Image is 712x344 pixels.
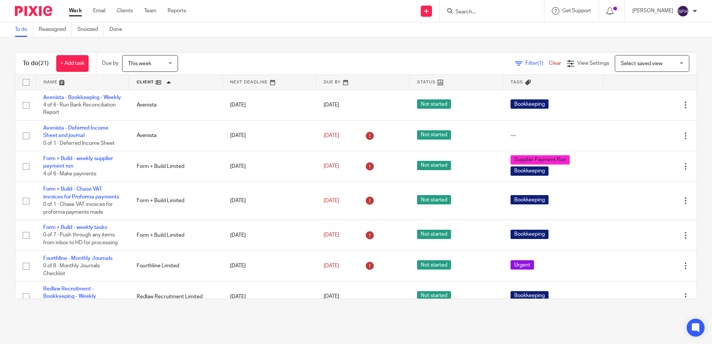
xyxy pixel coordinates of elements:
[417,230,451,239] span: Not started
[43,125,108,138] a: Avenista - Deferred Income Sheet and journal
[455,9,522,16] input: Search
[223,182,316,220] td: [DATE]
[43,256,112,261] a: Fourthline - Monthly Journals
[417,161,451,170] span: Not started
[129,251,223,281] td: Fourthline Limited
[43,95,121,100] a: Avenista - Bookkeeping - Weekly
[621,61,662,66] span: Select saved view
[223,120,316,151] td: [DATE]
[537,61,543,66] span: (1)
[38,60,49,66] span: (21)
[223,251,316,281] td: [DATE]
[417,291,451,300] span: Not started
[43,102,116,115] span: 4 of 6 · Run Bank Reconciliation Report
[43,187,119,199] a: Form + Build - Chase VAT invoices for Proforma payments
[417,130,451,140] span: Not started
[511,291,549,300] span: Bookkeeping
[102,60,118,67] p: Due by
[223,151,316,182] td: [DATE]
[128,61,151,66] span: This week
[324,198,339,203] span: [DATE]
[69,7,82,15] a: Work
[677,5,689,17] img: svg%3E
[39,22,72,37] a: Reassigned
[417,260,451,270] span: Not started
[511,99,549,109] span: Bookkeeping
[632,7,673,15] p: [PERSON_NAME]
[43,225,107,230] a: Form + Build - weekly tasks
[511,80,523,84] span: Tags
[43,233,118,246] span: 0 of 7 · Push through any items from inbox to HD for processing
[43,263,100,276] span: 0 of 8 · Monthly Journals Checklist
[117,7,133,15] a: Clients
[562,8,591,13] span: Get Support
[43,156,113,169] a: Form + Build - weekly supplier payment run
[168,7,186,15] a: Reports
[417,195,451,204] span: Not started
[129,281,223,312] td: Redlaw Recruitment Limited
[144,7,156,15] a: Team
[324,102,339,108] span: [DATE]
[511,132,596,139] div: ---
[511,166,549,176] span: Bookkeeping
[549,61,561,66] a: Clear
[23,60,49,67] h1: To do
[417,99,451,109] span: Not started
[129,120,223,151] td: Avenista
[93,7,105,15] a: Email
[511,195,549,204] span: Bookkeeping
[15,22,33,37] a: To do
[511,230,549,239] span: Bookkeeping
[324,263,339,268] span: [DATE]
[15,6,52,16] img: Pixie
[324,133,339,138] span: [DATE]
[324,164,339,169] span: [DATE]
[223,281,316,312] td: [DATE]
[129,182,223,220] td: Form + Build Limited
[129,220,223,251] td: Form + Build Limited
[129,90,223,120] td: Avenista
[324,233,339,238] span: [DATE]
[511,155,570,165] span: Supplier Payment Run
[109,22,128,37] a: Done
[43,202,113,215] span: 0 of 1 · Chase VAT invoices for proforma payments made
[324,294,339,299] span: [DATE]
[511,260,534,270] span: Urgent
[223,90,316,120] td: [DATE]
[223,220,316,251] td: [DATE]
[43,141,115,146] span: 0 of 1 · Deferred Income Sheet
[77,22,104,37] a: Snoozed
[577,61,609,66] span: View Settings
[56,55,89,72] a: + Add task
[525,61,549,66] span: Filter
[43,171,96,176] span: 4 of 6 · Make payments
[43,286,96,299] a: Redlaw Recruitment - Bookkeeping - Weekly
[129,151,223,182] td: Form + Build Limited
